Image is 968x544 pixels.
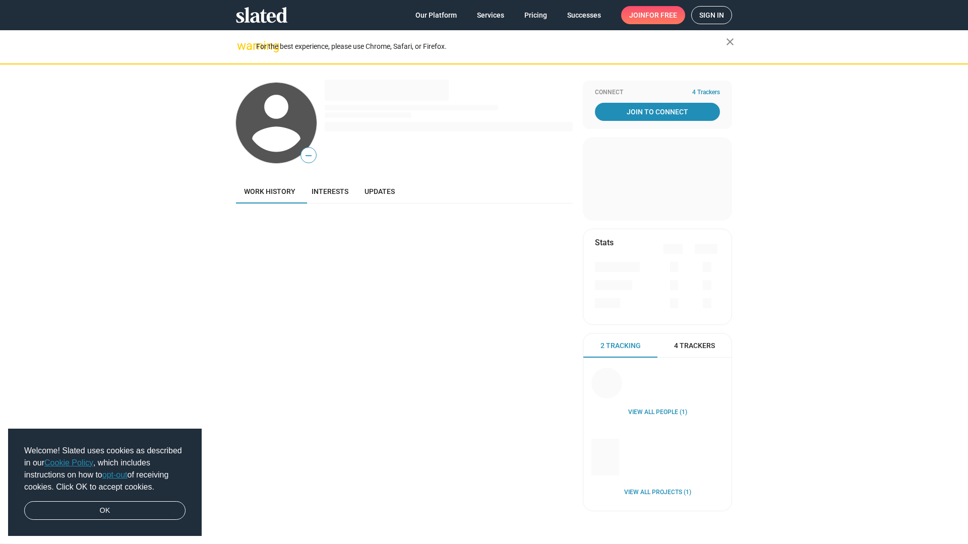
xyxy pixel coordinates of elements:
span: — [301,149,316,162]
mat-icon: warning [237,40,249,52]
a: Pricing [516,6,555,24]
span: Join [629,6,677,24]
span: Work history [244,187,295,195]
a: Our Platform [407,6,465,24]
a: dismiss cookie message [24,501,186,520]
div: cookieconsent [8,429,202,536]
a: Joinfor free [621,6,685,24]
a: Sign in [691,6,732,24]
a: Updates [356,179,403,203]
span: Our Platform [415,6,457,24]
span: for free [645,6,677,24]
span: 4 Trackers [692,89,720,97]
a: Join To Connect [595,103,720,121]
mat-card-title: Stats [595,237,614,248]
a: View all Projects (1) [624,489,691,497]
span: Sign in [699,7,724,24]
a: Interests [304,179,356,203]
a: Cookie Policy [44,458,93,467]
div: Connect [595,89,720,97]
mat-icon: close [724,36,736,48]
a: View all People (1) [628,409,687,417]
div: For the best experience, please use Chrome, Safari, or Firefox. [256,40,726,53]
a: opt-out [102,470,128,479]
span: Successes [567,6,601,24]
span: Join To Connect [597,103,718,121]
a: Successes [559,6,609,24]
span: 4 Trackers [674,341,715,351]
a: Work history [236,179,304,203]
span: Welcome! Slated uses cookies as described in our , which includes instructions on how to of recei... [24,445,186,493]
span: Interests [312,187,348,195]
a: Services [469,6,512,24]
span: 2 Tracking [600,341,641,351]
span: Services [477,6,504,24]
span: Updates [365,187,395,195]
span: Pricing [524,6,547,24]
